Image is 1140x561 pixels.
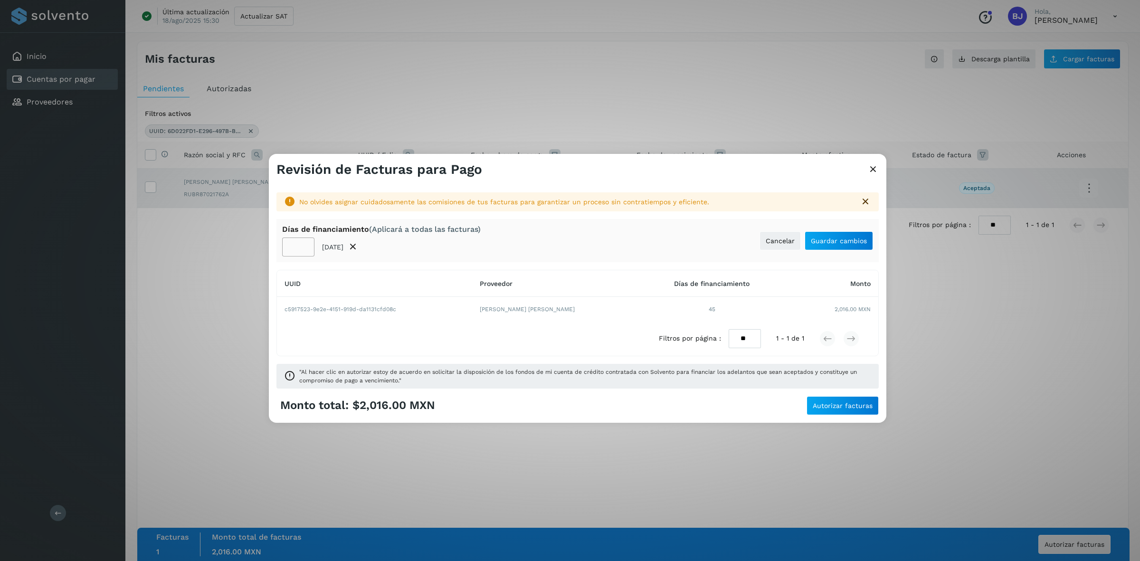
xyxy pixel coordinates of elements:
[299,197,852,207] div: No olvides asignar cuidadosamente las comisiones de tus facturas para garantizar un proceso sin c...
[369,225,481,234] span: (Aplicará a todas las facturas)
[805,231,873,250] button: Guardar cambios
[760,231,801,250] button: Cancelar
[642,297,782,322] td: 45
[280,399,349,412] span: Monto total:
[322,243,343,251] p: [DATE]
[766,238,795,244] span: Cancelar
[813,402,873,409] span: Autorizar facturas
[282,225,481,234] div: Días de financiamiento
[659,333,721,343] span: Filtros por página :
[285,280,301,287] span: UUID
[352,399,435,412] span: $2,016.00 MXN
[850,280,871,287] span: Monto
[299,368,871,385] span: "Al hacer clic en autorizar estoy de acuerdo en solicitar la disposición de los fondos de mi cuen...
[835,305,871,314] span: 2,016.00 MXN
[776,333,804,343] span: 1 - 1 de 1
[472,297,642,322] td: [PERSON_NAME] [PERSON_NAME]
[807,396,879,415] button: Autorizar facturas
[276,161,482,177] h3: Revisión de Facturas para Pago
[811,238,867,244] span: Guardar cambios
[480,280,513,287] span: Proveedor
[277,297,472,322] td: c5917523-9e2e-4151-919d-da1131cfd08c
[674,280,750,287] span: Días de financiamiento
